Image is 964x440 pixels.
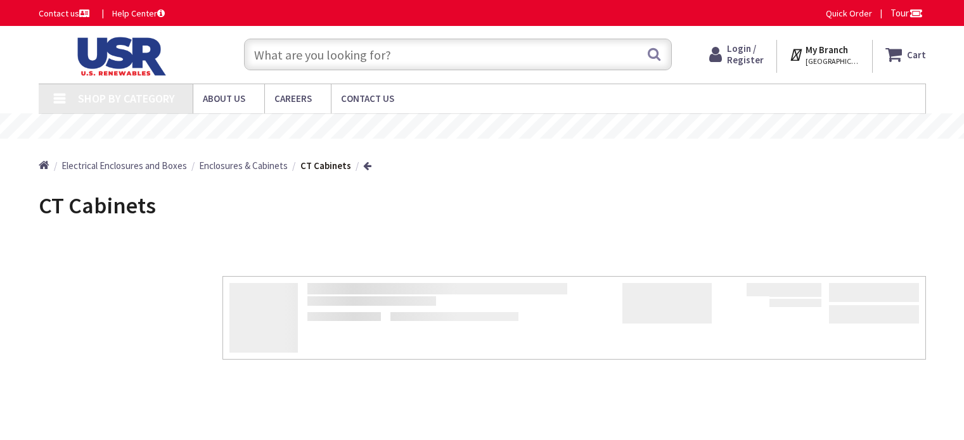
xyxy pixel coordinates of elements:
span: Shop By Category [78,91,175,106]
a: Login / Register [709,43,764,66]
a: Contact us [39,7,92,20]
a: Cart [885,43,926,66]
a: Help Center [112,7,165,20]
a: Enclosures & Cabinets [199,159,288,172]
span: About Us [203,92,245,104]
input: What are you looking for? [244,39,672,70]
strong: CT Cabinets [300,160,351,172]
strong: Cart [907,43,926,66]
div: My Branch [GEOGRAPHIC_DATA], [GEOGRAPHIC_DATA] [789,43,859,66]
img: U.S. Renewable Solutions [39,37,200,76]
span: Contact Us [341,92,394,104]
span: Enclosures & Cabinets [199,160,288,172]
rs-layer: [MEDICAL_DATA]: Our Commitment to Our Employees and Customers [283,120,710,134]
span: Electrical Enclosures and Boxes [61,160,187,172]
span: Tour [890,7,923,19]
strong: My Branch [806,44,848,56]
span: Login / Register [727,42,764,66]
span: [GEOGRAPHIC_DATA], [GEOGRAPHIC_DATA] [806,56,859,66]
span: Careers [274,92,312,104]
a: Electrical Enclosures and Boxes [61,159,187,172]
a: Quick Order [826,7,872,20]
span: CT Cabinets [39,191,156,220]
